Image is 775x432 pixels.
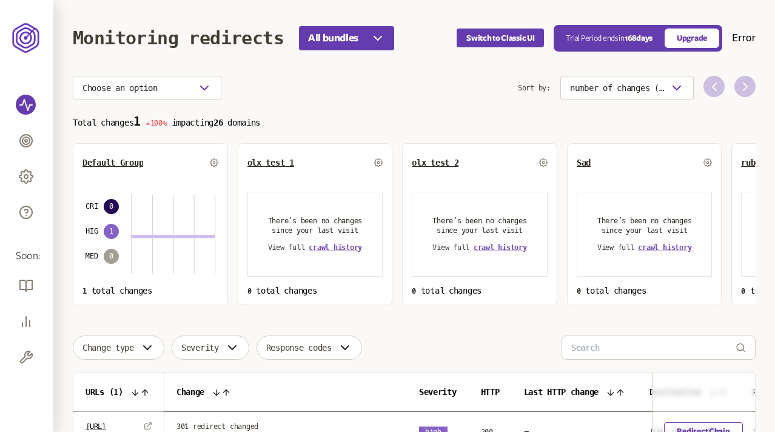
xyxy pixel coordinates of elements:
[86,226,98,236] span: HIG
[82,158,143,167] button: Default Group
[665,29,719,48] a: Upgrade
[649,387,701,397] span: Destination
[427,216,532,235] p: There’s been no changes since your last visit
[247,158,294,167] button: olx test 1
[474,243,527,252] button: crawl history
[73,336,164,360] button: Change type
[104,199,119,214] span: 0
[457,29,544,47] button: Switch to Classic UI
[86,251,98,261] span: MED
[268,243,363,252] div: View full
[82,343,134,353] span: Change type
[566,33,652,43] p: Trial Period ends in
[577,287,581,295] span: 0
[263,216,368,235] p: There’s been no changes since your last visit
[432,243,527,252] div: View full
[577,158,591,167] button: Sad
[181,343,219,353] span: Severity
[73,76,221,100] button: Choose an option
[86,387,123,397] span: URLs ( 1 )
[419,387,457,397] span: Severity
[82,286,218,295] p: total changes
[266,343,332,353] span: Response codes
[571,336,736,359] input: Search
[625,34,653,42] span: 168 days
[524,387,599,397] span: Last HTTP change
[638,243,691,252] button: crawl history
[213,118,223,127] span: 26
[560,76,694,100] button: number of changes (high-low)
[172,336,249,360] button: Severity
[104,249,119,264] span: 0
[577,286,713,295] p: total changes
[412,158,458,167] button: olx test 2
[412,287,416,295] span: 0
[73,115,756,129] p: Total changes impacting domains
[299,26,394,50] button: All bundles
[176,387,204,397] span: Change
[146,119,167,127] span: 100%
[308,31,358,46] span: All bundles
[73,27,284,49] h1: Monitoring redirects
[597,243,692,252] div: View full
[86,201,98,211] span: CRI
[570,83,665,93] span: number of changes (high-low)
[257,336,362,360] button: Response codes
[247,286,383,295] p: total changes
[82,287,87,295] span: 1
[133,114,141,129] span: 1
[732,31,756,46] div: Error
[592,216,697,235] p: There’s been no changes since your last visit
[518,76,551,100] span: Sort by:
[104,224,119,239] span: 1
[176,422,258,431] span: 301 redirect changed
[481,387,500,397] span: HTTP
[412,286,548,295] p: total changes
[16,249,38,263] span: Soon:
[309,243,362,252] button: crawl history
[82,83,158,93] span: Choose an option
[741,287,745,295] span: 0
[247,287,252,295] span: 0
